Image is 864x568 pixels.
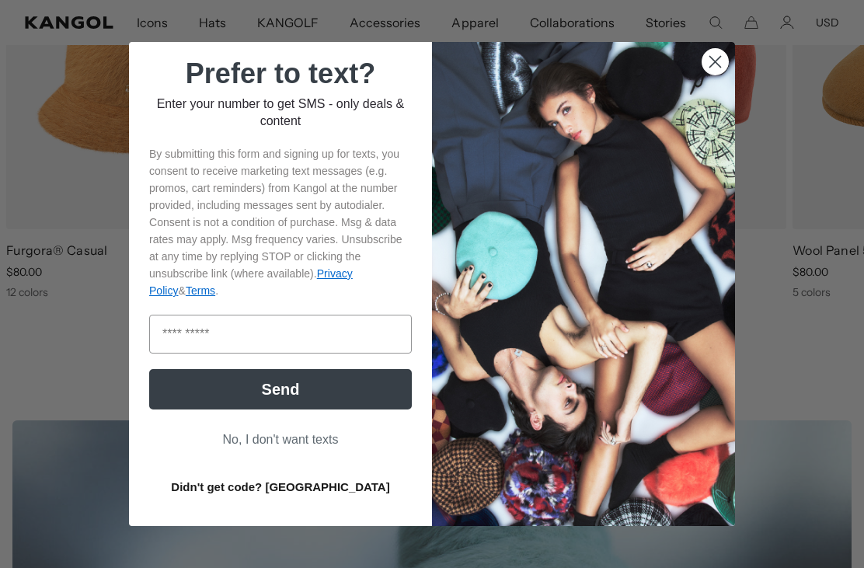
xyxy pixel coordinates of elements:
[149,467,412,506] button: Didn't get code? [GEOGRAPHIC_DATA]
[157,97,405,127] span: Enter your number to get SMS - only deals & content
[432,42,735,526] img: 32d93059-7686-46ce-88e0-f8be1b64b1a2.jpeg
[149,369,412,409] button: Send
[149,145,412,299] p: By submitting this form and signing up for texts, you consent to receive marketing text messages ...
[702,48,729,75] button: Close dialog
[149,425,412,455] button: No, I don't want texts
[186,57,375,89] span: Prefer to text?
[186,284,215,297] a: Terms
